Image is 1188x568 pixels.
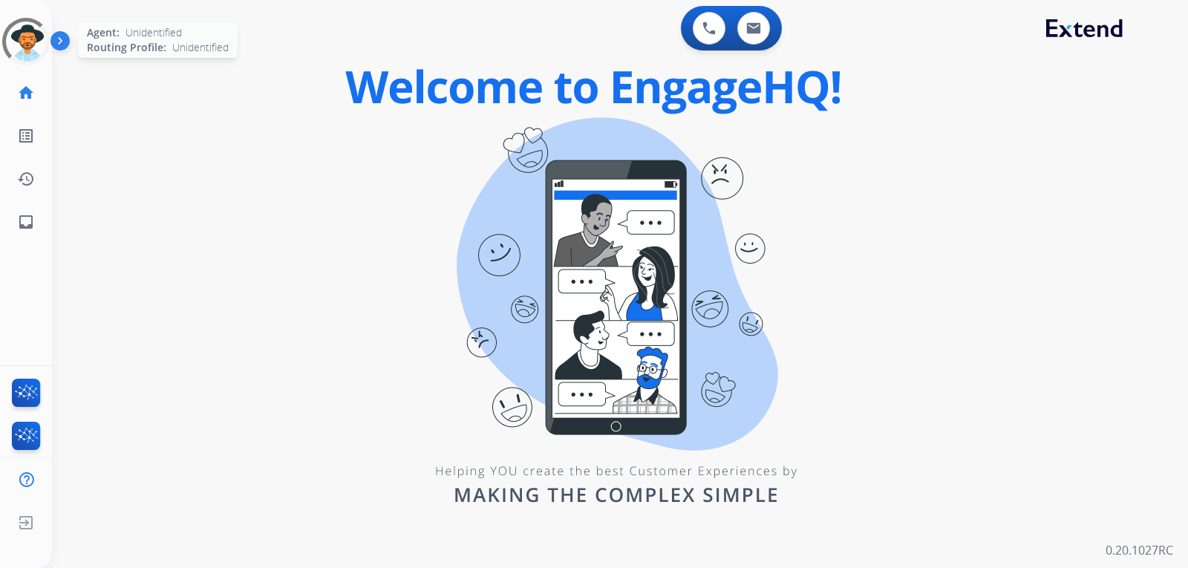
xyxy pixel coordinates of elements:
[87,40,166,55] span: Routing Profile:
[125,25,182,40] span: Unidentified
[87,25,120,40] span: Agent:
[17,213,35,231] mat-icon: inbox
[1106,541,1173,559] p: 0.20.1027RC
[17,170,35,188] mat-icon: history
[17,127,35,145] mat-icon: list_alt
[17,84,35,102] mat-icon: home
[172,40,229,55] span: Unidentified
